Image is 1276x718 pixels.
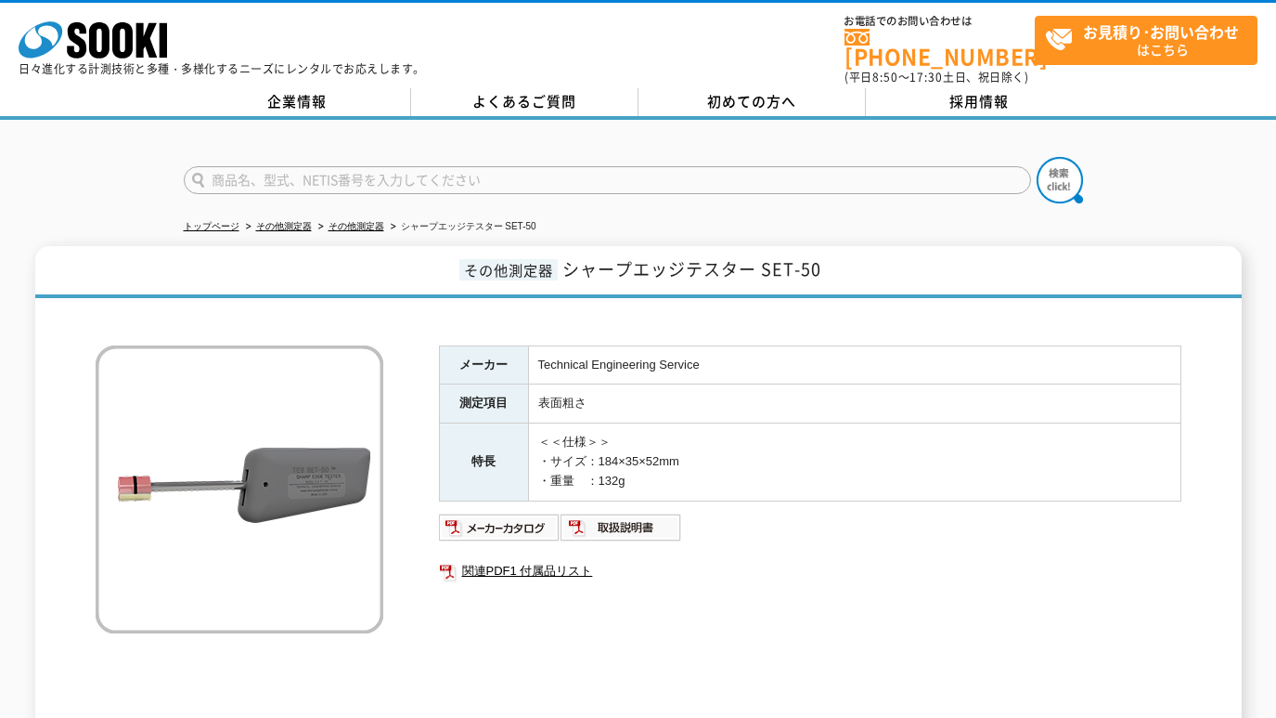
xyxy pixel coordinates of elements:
img: btn_search.png [1037,157,1083,203]
span: その他測定器 [459,259,558,281]
a: 採用情報 [866,88,1093,116]
input: 商品名、型式、NETIS番号を入力してください [184,166,1031,194]
span: お電話でのお問い合わせは [844,16,1035,27]
a: 関連PDF1 付属品リスト [439,559,1181,583]
td: Technical Engineering Service [528,346,1180,385]
span: 初めての方へ [707,91,796,111]
a: 初めての方へ [638,88,866,116]
span: (平日 ～ 土日、祝日除く) [844,69,1028,85]
span: 17:30 [909,69,943,85]
strong: お見積り･お問い合わせ [1083,20,1239,43]
th: メーカー [439,346,528,385]
a: 取扱説明書 [561,525,682,539]
td: 表面粗さ [528,385,1180,424]
th: 測定項目 [439,385,528,424]
a: トップページ [184,221,239,231]
a: メーカーカタログ [439,525,561,539]
p: 日々進化する計測技術と多種・多様化するニーズにレンタルでお応えします。 [19,63,425,74]
a: その他測定器 [256,221,312,231]
img: シャープエッジテスター SET-50 [96,346,383,633]
img: メーカーカタログ [439,513,561,542]
li: シャープエッジテスター SET-50 [387,217,536,237]
a: その他測定器 [329,221,384,231]
a: お見積り･お問い合わせはこちら [1035,16,1257,65]
span: 8:50 [872,69,898,85]
a: 企業情報 [184,88,411,116]
span: はこちら [1045,17,1257,63]
a: [PHONE_NUMBER] [844,29,1035,67]
span: シャープエッジテスター SET-50 [562,256,821,281]
a: よくあるご質問 [411,88,638,116]
td: ＜＜仕様＞＞ ・サイズ：184×35×52mm ・重量 ：132g [528,424,1180,501]
th: 特長 [439,424,528,501]
img: 取扱説明書 [561,513,682,542]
